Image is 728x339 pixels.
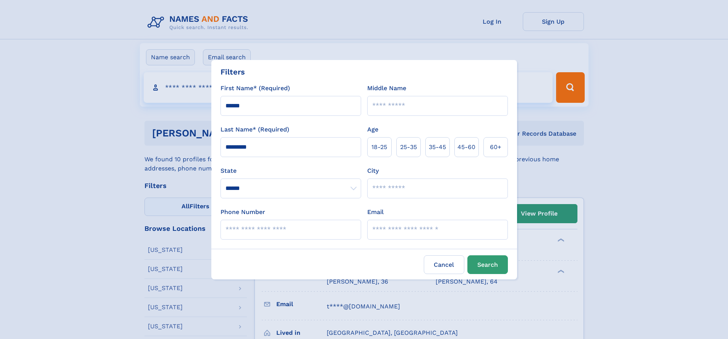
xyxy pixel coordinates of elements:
[221,66,245,78] div: Filters
[467,255,508,274] button: Search
[221,84,290,93] label: First Name* (Required)
[490,143,501,152] span: 60+
[367,208,384,217] label: Email
[367,84,406,93] label: Middle Name
[367,125,378,134] label: Age
[424,255,464,274] label: Cancel
[429,143,446,152] span: 35‑45
[221,166,361,175] label: State
[221,208,265,217] label: Phone Number
[457,143,475,152] span: 45‑60
[400,143,417,152] span: 25‑35
[367,166,379,175] label: City
[221,125,289,134] label: Last Name* (Required)
[371,143,387,152] span: 18‑25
